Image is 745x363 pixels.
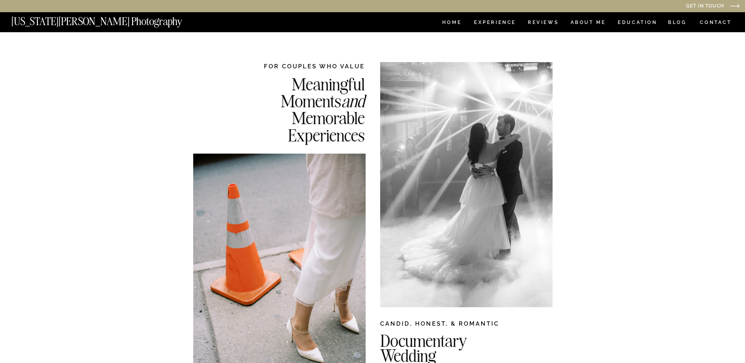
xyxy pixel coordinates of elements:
[241,75,365,143] h2: Meaningful Moments Memorable Experiences
[241,62,365,70] h2: FOR COUPLES WHO VALUE
[380,319,553,331] h2: CANDID, HONEST, & ROMANTIC
[699,18,732,27] a: CONTACT
[570,20,606,27] a: ABOUT ME
[11,16,209,23] a: [US_STATE][PERSON_NAME] Photography
[606,4,724,9] a: Get in Touch
[341,90,365,112] i: and
[668,20,687,27] a: BLOG
[617,20,658,27] a: EDUCATION
[474,20,515,27] a: Experience
[528,20,557,27] a: REVIEWS
[441,20,463,27] a: HOME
